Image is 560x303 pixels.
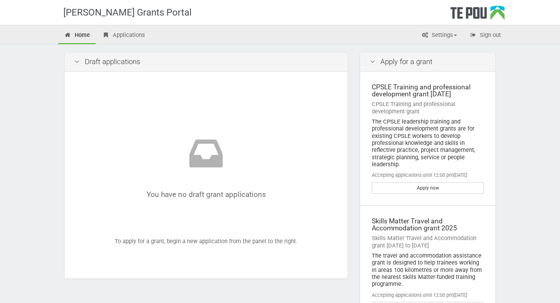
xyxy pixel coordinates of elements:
div: Skills Matter Travel and Accommodation grant [DATE] to [DATE] [372,235,484,249]
div: The CPSLE leadership training and professional development grants are for existing CPSLE workers ... [372,118,484,168]
div: Skills Matter Travel and Accommodation grant 2025 [372,218,484,232]
a: Sign out [464,27,507,44]
a: Settings [415,27,463,44]
div: Draft applications [65,52,348,72]
div: Accepting applications until 12:00 pm[DATE] [372,172,484,179]
a: Home [58,27,96,44]
div: The travel and accommodation assistance grant is designed to help trainees working in areas 100 k... [372,252,484,288]
div: Te Pou Logo [450,5,505,25]
a: Apply now [372,182,484,194]
a: Applications [96,27,151,44]
div: CPSLE Training and professional development grant [372,101,484,115]
div: You have no draft grant applications [98,134,315,199]
div: CPSLE Training and professional development grant [DATE] [372,84,484,98]
div: To apply for a grant, begin a new application from the panel to the right. [74,82,338,269]
div: Accepting applications until 12:00 pm[DATE] [372,292,484,299]
div: Apply for a grant [360,52,495,72]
